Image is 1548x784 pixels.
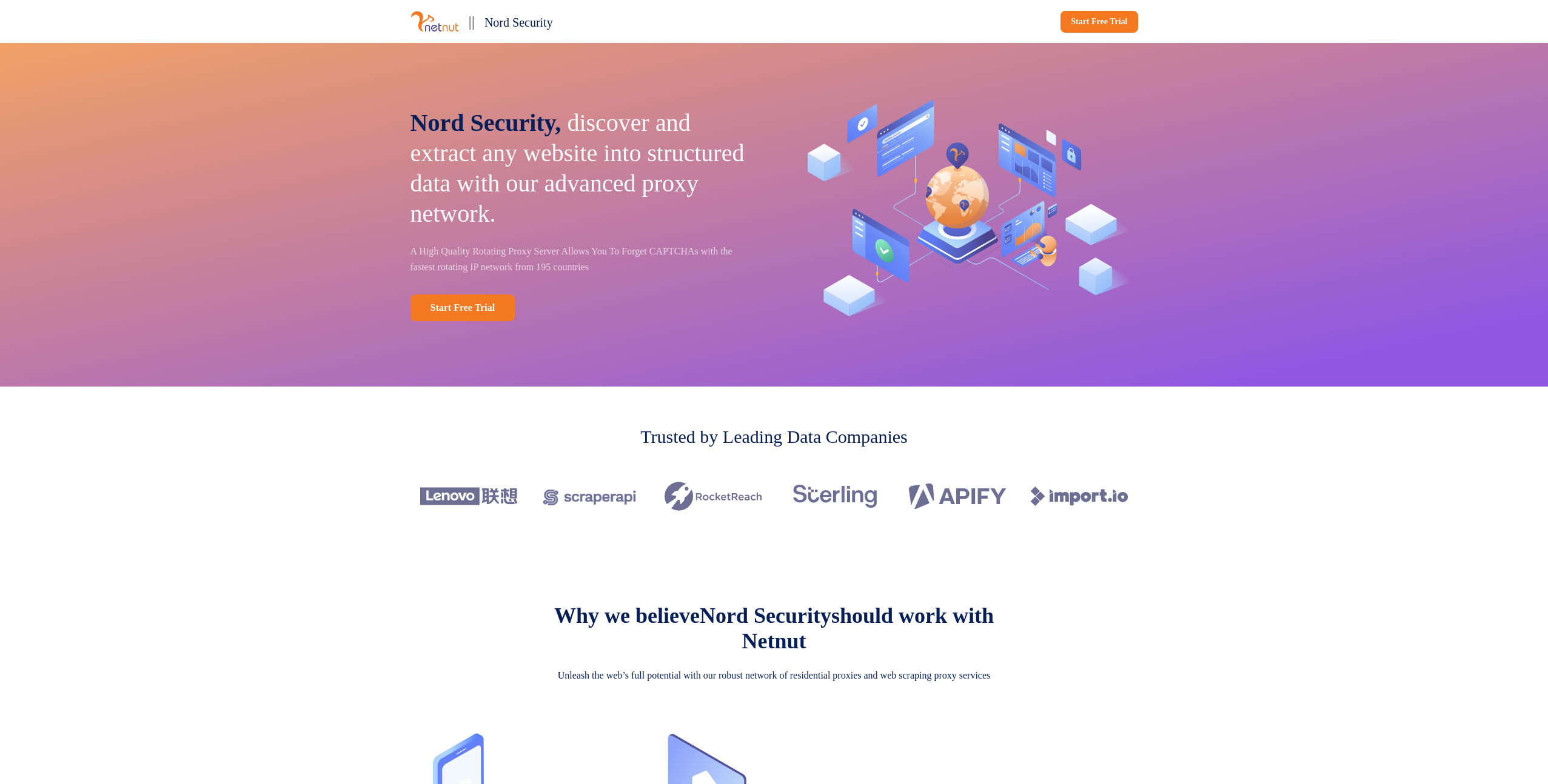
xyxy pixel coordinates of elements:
a: Start Free Trial [410,294,515,321]
a: Start Free Trial [1060,11,1138,33]
span: Nord Security, [410,109,561,136]
p: A High Quality Rotating Proxy Server Allows You To Forget CAPTCHAs with the fastest rotating IP n... [410,244,757,275]
p: || [469,10,475,33]
span: Nord Security [700,603,831,628]
p: Trusted by Leading Data Companies [640,423,908,450]
p: Why we believe should work with Netnut [532,603,1017,654]
p: Unleash the web’s full potential with our robust network of residential proxies and web scraping ... [520,668,1029,683]
p: discover and extract any website into structured data with our advanced proxy network. [410,108,757,229]
span: Nord Security [484,16,553,29]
